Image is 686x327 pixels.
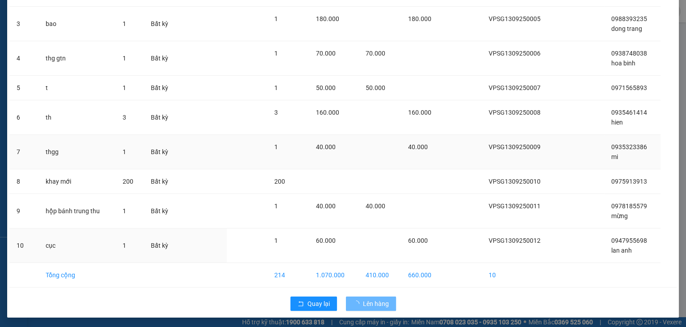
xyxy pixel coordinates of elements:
[9,76,38,100] td: 5
[144,194,179,228] td: Bất kỳ
[408,15,431,22] span: 180.000
[611,153,618,160] span: mi
[267,263,309,288] td: 214
[307,299,330,309] span: Quay lại
[9,135,38,169] td: 7
[408,109,431,116] span: 160.000
[489,237,541,244] span: VPSG1309250012
[489,143,541,151] span: VPSG1309250009
[298,301,304,308] span: rollback
[38,263,115,288] td: Tổng cộng
[274,84,278,91] span: 1
[316,15,339,22] span: 180.000
[489,15,541,22] span: VPSG1309250005
[123,148,126,155] span: 1
[481,263,556,288] td: 10
[144,7,179,41] td: Bất kỳ
[38,169,115,194] td: khay mới
[366,84,385,91] span: 50.000
[401,263,443,288] td: 660.000
[38,76,115,100] td: t
[611,212,628,219] span: mừng
[611,202,647,210] span: 0978185579
[611,178,647,185] span: 0975913913
[316,237,336,244] span: 60.000
[38,135,115,169] td: thgg
[611,25,642,32] span: dong trang
[366,50,385,57] span: 70.000
[316,202,336,210] span: 40.000
[363,299,389,309] span: Lên hàng
[358,263,401,288] td: 410.000
[611,237,647,244] span: 0947955698
[611,247,632,254] span: lan anh
[274,15,278,22] span: 1
[123,55,126,62] span: 1
[38,100,115,135] td: th
[123,84,126,91] span: 1
[489,50,541,57] span: VPSG1309250006
[316,109,339,116] span: 160.000
[62,38,119,58] li: VP VP Buôn Mê Thuột
[144,41,179,76] td: Bất kỳ
[123,207,126,215] span: 1
[274,237,278,244] span: 1
[9,7,38,41] td: 3
[38,228,115,263] td: cục
[353,301,363,307] span: loading
[366,202,385,210] span: 40.000
[123,242,126,249] span: 1
[611,50,647,57] span: 0938748038
[144,228,179,263] td: Bất kỳ
[611,109,647,116] span: 0935461414
[9,100,38,135] td: 6
[408,237,428,244] span: 60.000
[144,135,179,169] td: Bất kỳ
[123,20,126,27] span: 1
[9,41,38,76] td: 4
[408,143,428,151] span: 40.000
[489,109,541,116] span: VPSG1309250008
[274,143,278,151] span: 1
[9,228,38,263] td: 10
[290,297,337,311] button: rollbackQuay lại
[316,143,336,151] span: 40.000
[611,143,647,151] span: 0935323386
[489,202,541,210] span: VPSG1309250011
[38,7,115,41] td: bao
[611,119,623,126] span: hien
[611,84,647,91] span: 0971565893
[316,50,336,57] span: 70.000
[274,50,278,57] span: 1
[274,202,278,210] span: 1
[144,76,179,100] td: Bất kỳ
[9,194,38,228] td: 9
[309,263,358,288] td: 1.070.000
[38,41,115,76] td: thg gtn
[4,38,62,68] li: VP VP [GEOGRAPHIC_DATA]
[123,178,133,185] span: 200
[611,60,635,67] span: hoa binh
[346,297,396,311] button: Lên hàng
[489,178,541,185] span: VPSG1309250010
[38,194,115,228] td: hộp bánh trung thu
[274,178,285,185] span: 200
[144,169,179,194] td: Bất kỳ
[489,84,541,91] span: VPSG1309250007
[62,60,68,66] span: environment
[4,4,130,22] li: [PERSON_NAME]
[611,15,647,22] span: 0988393235
[9,169,38,194] td: 8
[316,84,336,91] span: 50.000
[274,109,278,116] span: 3
[123,114,126,121] span: 3
[144,100,179,135] td: Bất kỳ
